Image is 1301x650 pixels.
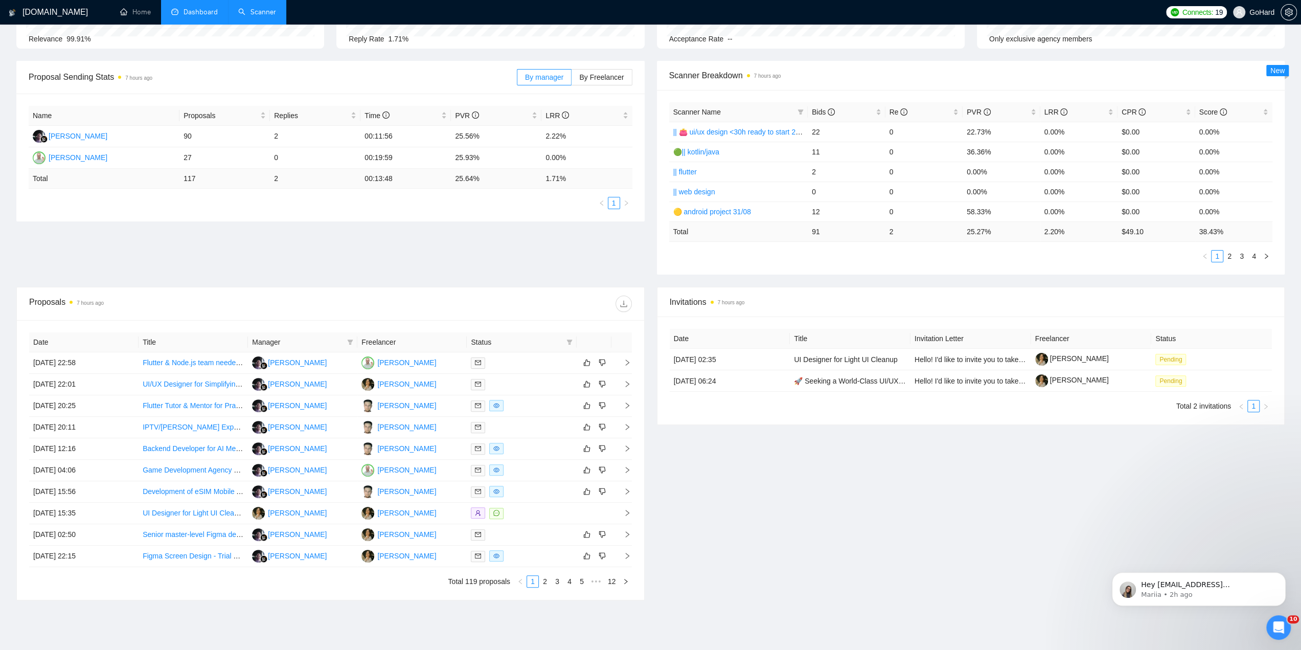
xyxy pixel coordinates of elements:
[576,576,587,587] a: 5
[812,108,835,116] span: Bids
[270,147,360,169] td: 0
[1155,354,1186,365] span: Pending
[29,106,179,126] th: Name
[795,104,806,120] span: filter
[620,575,632,588] button: right
[475,488,481,495] span: mail
[33,131,107,140] a: RR[PERSON_NAME]
[588,575,604,588] span: •••
[963,201,1040,221] td: 58.33%
[268,357,327,368] div: [PERSON_NAME]
[963,122,1040,142] td: 22.73%
[828,108,835,116] span: info-circle
[361,464,374,477] img: IV
[44,29,176,39] p: Hey [EMAIL_ADDRESS][DOMAIN_NAME], Looks like your Upwork agency GoHard ran out of connects. We re...
[260,384,267,391] img: gigradar-bm.png
[1202,253,1208,259] span: left
[583,401,590,410] span: like
[260,448,267,455] img: gigradar-bm.png
[1220,108,1227,116] span: info-circle
[475,445,481,452] span: mail
[673,208,751,216] a: 🟡 android project 31/08
[596,485,608,498] button: dislike
[541,169,632,189] td: 1.71 %
[1040,122,1118,142] td: 0.00%
[9,5,16,21] img: logo
[581,356,593,369] button: like
[794,355,897,364] a: UI Designer for Light UI Cleanup
[361,444,436,452] a: BP[PERSON_NAME]
[599,380,606,388] span: dislike
[143,509,246,517] a: UI Designer for Light UI Cleanup
[623,200,629,206] span: right
[1117,182,1195,201] td: $0.00
[1263,404,1269,410] span: right
[377,443,436,454] div: [PERSON_NAME]
[23,31,39,47] img: Profile image for Mariia
[49,152,107,163] div: [PERSON_NAME]
[545,111,569,120] span: LRR
[727,35,732,43] span: --
[1122,108,1146,116] span: CPR
[1035,376,1109,384] a: [PERSON_NAME]
[599,552,606,560] span: dislike
[252,379,327,388] a: RR[PERSON_NAME]
[1263,253,1269,259] span: right
[143,466,406,474] a: Game Development Agency Needed: Unity Multiplayer Card Game with Voice Chat
[143,380,313,388] a: UI/UX Designer for Simplifying Overloaded Messages
[967,108,991,116] span: PVR
[361,401,436,409] a: BP[PERSON_NAME]
[551,575,563,588] li: 3
[120,8,151,16] a: homeHome
[563,575,576,588] li: 4
[885,142,963,162] td: 0
[377,486,436,497] div: [PERSON_NAME]
[270,126,360,147] td: 2
[541,147,632,169] td: 0.00%
[1060,108,1067,116] span: info-circle
[599,530,606,539] span: dislike
[1199,108,1227,116] span: Score
[1195,142,1273,162] td: 0.00%
[252,399,265,412] img: RR
[566,339,573,345] span: filter
[1236,9,1243,16] span: user
[616,300,631,308] span: download
[252,465,327,474] a: RR[PERSON_NAME]
[1155,375,1186,387] span: Pending
[252,358,327,366] a: RR[PERSON_NAME]
[360,147,451,169] td: 00:19:59
[475,381,481,387] span: mail
[347,339,353,345] span: filter
[1117,142,1195,162] td: $0.00
[252,530,327,538] a: RR[PERSON_NAME]
[1195,182,1273,201] td: 0.00%
[794,377,1045,385] a: 🚀 Seeking a World-Class UI/UX Designer (Figma Expert) for Ongoing Projects
[1287,615,1299,623] span: 10
[669,35,724,43] span: Acceptance Rate
[493,510,499,516] span: message
[963,182,1040,201] td: 0.00%
[1155,376,1190,385] a: Pending
[885,162,963,182] td: 0
[252,508,327,517] a: OT[PERSON_NAME]
[517,578,523,585] span: left
[1138,108,1146,116] span: info-circle
[361,358,436,366] a: IV[PERSON_NAME]
[583,552,590,560] span: like
[596,378,608,390] button: dislike
[451,169,541,189] td: 25.64 %
[361,399,374,412] img: BP
[1223,250,1236,262] li: 2
[377,421,436,433] div: [PERSON_NAME]
[615,296,632,312] button: download
[808,182,885,201] td: 0
[451,126,541,147] td: 25.56%
[274,110,349,121] span: Replies
[620,197,632,209] button: right
[1215,7,1223,18] span: 19
[143,487,290,496] a: Development of eSIM Mobile App and Website
[475,360,481,366] span: mail
[599,401,606,410] span: dislike
[268,464,327,476] div: [PERSON_NAME]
